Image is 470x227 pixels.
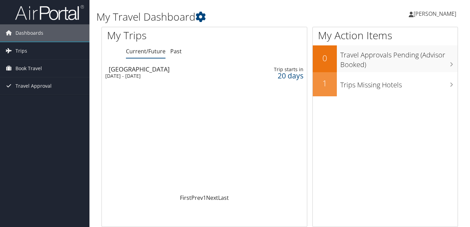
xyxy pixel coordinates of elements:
[105,73,237,79] div: [DATE] - [DATE]
[313,28,458,43] h1: My Action Items
[15,24,43,42] span: Dashboards
[218,194,229,202] a: Last
[96,10,341,24] h1: My Travel Dashboard
[313,52,337,64] h2: 0
[191,194,203,202] a: Prev
[180,194,191,202] a: First
[340,77,458,90] h3: Trips Missing Hotels
[313,72,458,96] a: 1Trips Missing Hotels
[203,194,206,202] a: 1
[15,77,52,95] span: Travel Approval
[170,47,182,55] a: Past
[409,3,463,24] a: [PERSON_NAME]
[15,60,42,77] span: Book Travel
[109,66,241,72] div: [GEOGRAPHIC_DATA]
[313,77,337,89] h2: 1
[15,42,27,60] span: Trips
[414,10,456,18] span: [PERSON_NAME]
[15,4,84,21] img: airportal-logo.png
[340,47,458,69] h3: Travel Approvals Pending (Advisor Booked)
[313,45,458,72] a: 0Travel Approvals Pending (Advisor Booked)
[107,28,216,43] h1: My Trips
[126,47,165,55] a: Current/Future
[261,73,303,79] div: 20 days
[206,194,218,202] a: Next
[261,66,303,73] div: Trip starts in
